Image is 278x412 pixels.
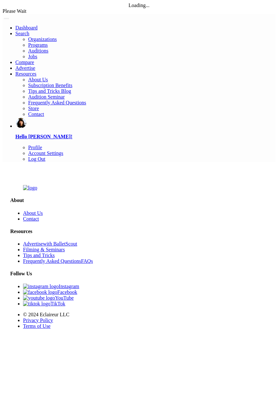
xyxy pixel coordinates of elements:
a: Search [15,31,29,36]
img: tiktok logo [23,301,51,307]
img: profile picture [16,118,26,128]
a: Store [28,106,39,111]
a: Frequently Asked Questions [28,100,86,105]
a: Audition Seminar [28,94,65,100]
a: Contact [23,216,39,222]
a: Organizations [28,36,57,42]
ul: profile picture Hello [PERSON_NAME]! [15,145,275,162]
img: instagram logo [23,284,59,289]
a: Auditions [28,48,48,53]
a: Profile [28,145,42,150]
a: About Us [28,77,48,82]
a: Log Out [28,156,45,162]
a: Facebook [23,289,77,295]
a: Programs [28,42,48,48]
p: Hello [PERSON_NAME]! [15,134,275,140]
img: logo [23,185,37,191]
a: Dashboard [15,25,37,30]
ul: Resources [15,77,275,117]
a: Resources [15,71,36,77]
a: profile picture Hello [PERSON_NAME]! [15,117,275,140]
a: Filming & Seminars [23,247,65,252]
a: Instagram [23,284,79,289]
a: Frequently Asked QuestionsFAQs [23,258,93,264]
a: Compare [15,60,34,65]
img: facebook logo [23,289,57,295]
a: TikTok [23,301,65,306]
h4: Resources [10,229,268,234]
a: Tips and Tricks Blog [28,88,71,94]
span: Loading... [129,3,149,8]
h4: Follow Us [10,271,268,277]
a: Privacy Policy [23,318,53,323]
li: © 2024 Eclaireur LLC [23,312,268,318]
a: Advertisewith BalletScout [23,241,77,246]
img: youtube logo [23,295,55,301]
a: Tips and Tricks [23,253,55,258]
h4: About [10,198,268,203]
a: Contact [28,111,44,117]
span: Frequently Asked Questions [23,258,81,264]
ul: Resources [15,36,275,60]
span: with BalletScout [43,241,77,246]
button: Toggle navigation [4,18,9,19]
a: YouTube [23,295,74,301]
a: About Us [23,210,43,216]
a: Advertise [15,65,35,71]
a: Account Settings [28,150,63,156]
span: FAQs [81,258,93,264]
div: Please Wait [3,8,275,14]
a: Terms of Use [23,323,51,329]
a: Jobs [28,54,37,59]
a: Subscription Benefits [28,83,72,88]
